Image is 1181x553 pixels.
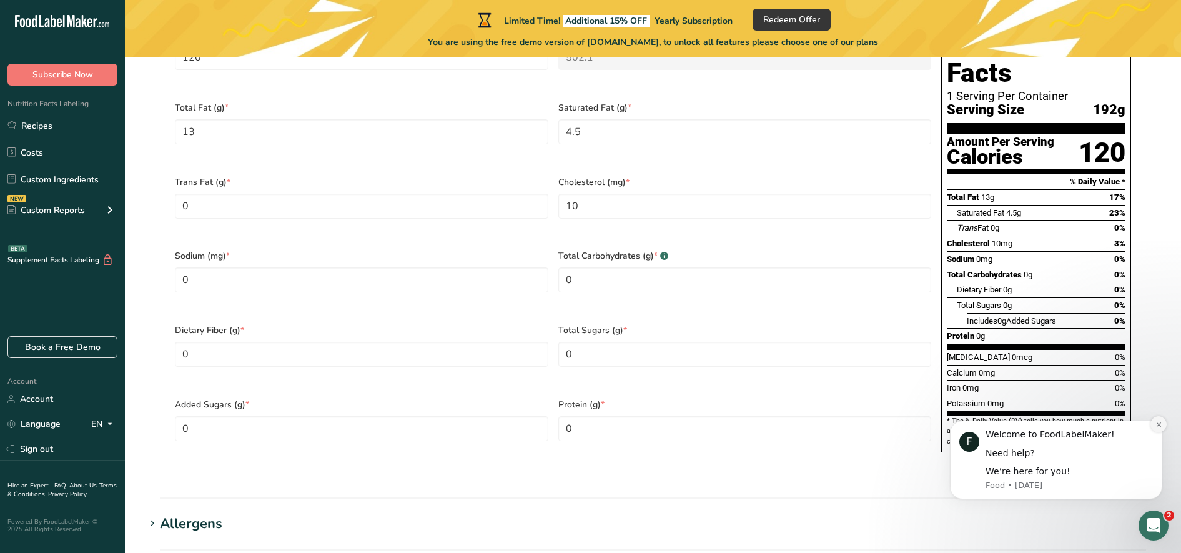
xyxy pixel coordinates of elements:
span: Added Sugars (g) [175,398,548,411]
span: 192g [1093,102,1125,118]
a: Privacy Policy [48,490,87,499]
span: Includes Added Sugars [967,316,1056,326]
span: 0g [1003,301,1012,310]
span: 0% [1115,399,1125,408]
span: Redeem Offer [763,13,820,26]
div: Powered By FoodLabelMaker © 2025 All Rights Reserved [7,518,117,533]
span: Total Sugars (g) [558,324,932,337]
span: 0% [1115,352,1125,362]
button: Dismiss notification [219,14,235,31]
span: Potassium [947,399,986,408]
span: Iron [947,383,961,392]
span: 0mg [976,254,992,264]
div: Message content [54,27,222,76]
div: We’re here for you! [54,64,222,76]
span: You are using the free demo version of [DOMAIN_NAME], to unlock all features please choose one of... [428,36,878,49]
span: Total Fat [947,192,979,202]
span: Total Sugars [957,301,1001,310]
span: Saturated Fat (g) [558,101,932,114]
a: Book a Free Demo [7,336,117,358]
span: 0% [1114,254,1125,264]
div: Limited Time! [475,12,733,27]
a: Hire an Expert . [7,481,52,490]
span: 0% [1114,223,1125,232]
span: 0mcg [1012,352,1032,362]
span: Sodium (mg) [175,249,548,262]
span: 4.5g [1006,208,1021,217]
a: Language [7,413,61,435]
span: 0mg [962,383,979,392]
div: EN [91,417,117,432]
div: 1 Serving Per Container [947,90,1125,102]
span: Trans Fat (g) [175,176,548,189]
span: Total Carbohydrates (g) [558,249,932,262]
span: 0% [1114,316,1125,326]
span: 0g [976,331,985,341]
span: Total Fat (g) [175,101,548,114]
div: 120 [1079,136,1125,169]
span: 0g [991,223,999,232]
span: 23% [1109,208,1125,217]
span: 13g [981,192,994,202]
span: 10mg [992,239,1012,248]
div: Custom Reports [7,204,85,217]
span: 0g [997,316,1006,326]
iframe: Intercom live chat [1139,511,1169,541]
span: Total Carbohydrates [947,270,1022,279]
div: Profile image for Food [28,30,48,50]
span: Protein (g) [558,398,932,411]
span: 0% [1115,368,1125,377]
a: FAQ . [54,481,69,490]
span: Sodium [947,254,974,264]
span: Cholesterol (mg) [558,176,932,189]
span: 2 [1164,511,1174,521]
span: 17% [1109,192,1125,202]
span: 0g [1003,285,1012,294]
div: message notification from Food, 1d ago. Welcome to FoodLabelMaker! Need help? We’re here for you! [19,19,231,97]
iframe: Intercom notifications message [931,402,1181,519]
span: Fat [957,223,989,232]
div: Allergens [160,514,222,534]
div: Welcome to FoodLabelMaker! [54,27,222,39]
div: NEW [7,195,26,202]
span: Additional 15% OFF [563,15,650,27]
span: Protein [947,331,974,341]
p: Message from Food, sent 1d ago [54,78,222,89]
span: 0% [1115,383,1125,392]
section: % Daily Value * [947,174,1125,189]
span: Dietary Fiber [957,285,1001,294]
span: Saturated Fat [957,208,1004,217]
div: BETA [8,245,27,252]
div: Amount Per Serving [947,136,1054,148]
span: Dietary Fiber (g) [175,324,548,337]
button: Subscribe Now [7,64,117,86]
h1: Nutrition Facts [947,30,1125,87]
a: Terms & Conditions . [7,481,117,499]
span: 0mg [987,399,1004,408]
div: Calories [947,148,1054,166]
span: 0% [1114,285,1125,294]
span: Serving Size [947,102,1024,118]
span: 0g [1024,270,1032,279]
i: Trans [957,223,977,232]
span: Yearly Subscription [655,15,733,27]
a: About Us . [69,481,99,490]
span: Subscribe Now [32,68,93,81]
span: 3% [1114,239,1125,248]
div: Need help? [54,46,222,58]
span: 0% [1114,270,1125,279]
span: Calcium [947,368,977,377]
span: 0% [1114,301,1125,310]
span: plans [856,36,878,48]
span: 0mg [979,368,995,377]
span: [MEDICAL_DATA] [947,352,1010,362]
button: Redeem Offer [753,9,831,31]
span: Cholesterol [947,239,990,248]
